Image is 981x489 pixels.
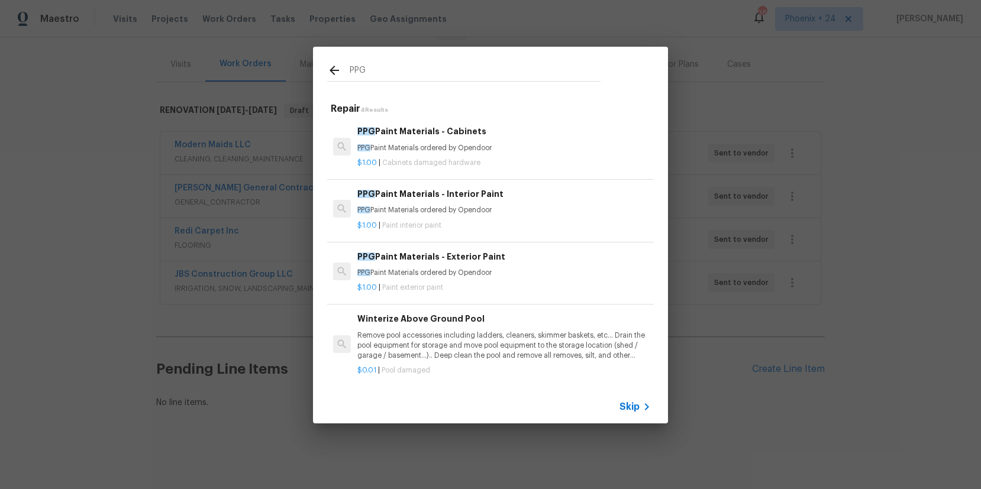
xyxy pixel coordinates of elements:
[331,103,654,115] h5: Repair
[357,144,370,151] span: PPG
[357,221,651,231] p: |
[357,158,651,168] p: |
[357,284,377,291] span: $1.00
[382,367,430,374] span: Pool damaged
[382,284,443,291] span: Paint exterior paint
[619,401,640,413] span: Skip
[357,125,651,138] h6: Paint Materials - Cabinets
[357,268,651,278] p: Paint Materials ordered by Opendoor
[360,107,388,113] span: 4 Results
[357,190,375,198] span: PPG
[357,365,651,375] p: |
[357,269,370,276] span: PPG
[382,159,480,166] span: Cabinets damaged hardware
[357,367,376,374] span: $0.01
[357,312,651,325] h6: Winterize Above Ground Pool
[357,252,375,261] span: PPG
[357,250,651,263] h6: Paint Materials - Exterior Paint
[357,143,651,153] p: Paint Materials ordered by Opendoor
[357,222,377,229] span: $1.00
[382,222,441,229] span: Paint interior paint
[357,283,651,293] p: |
[357,206,370,213] span: PPG
[350,63,601,81] input: Search issues or repairs
[357,331,651,361] p: Remove pool accessories including ladders, cleaners, skimmer baskets, etc… Drain the pool equipme...
[357,205,651,215] p: Paint Materials ordered by Opendoor
[357,159,377,166] span: $1.00
[357,187,651,200] h6: Paint Materials - Interior Paint
[357,127,375,135] span: PPG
